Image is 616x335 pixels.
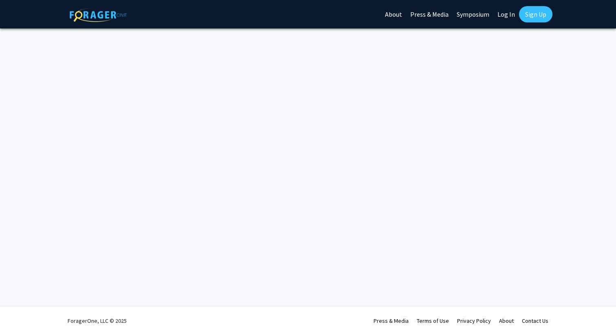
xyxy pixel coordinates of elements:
a: About [499,317,514,324]
div: ForagerOne, LLC © 2025 [68,307,127,335]
a: Press & Media [374,317,409,324]
img: ForagerOne Logo [70,8,127,22]
a: Sign Up [519,6,552,22]
a: Terms of Use [417,317,449,324]
a: Contact Us [522,317,548,324]
a: Privacy Policy [457,317,491,324]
